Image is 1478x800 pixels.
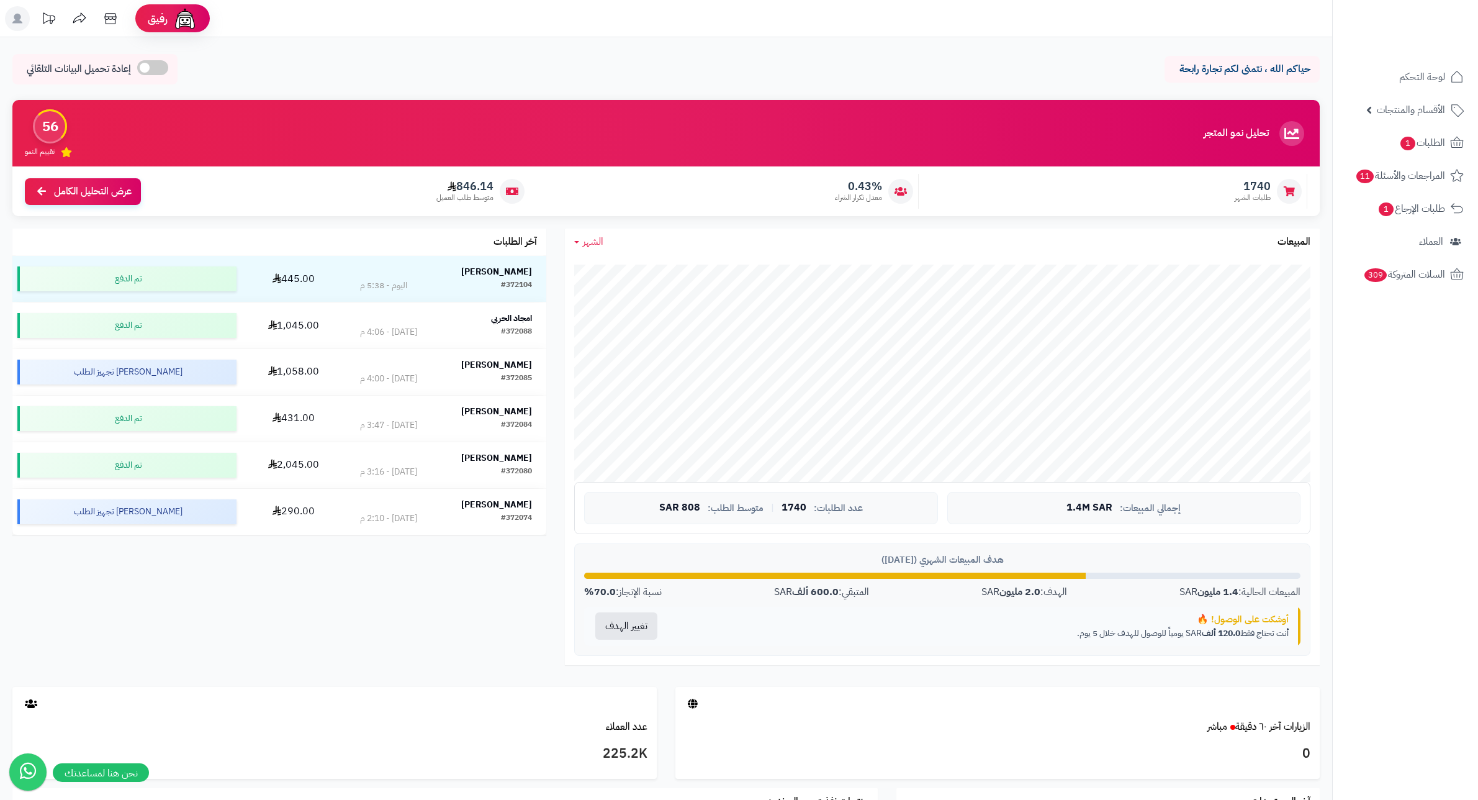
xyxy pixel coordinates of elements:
[501,466,532,478] div: #372080
[17,499,237,524] div: [PERSON_NAME] تجهيز الطلب
[595,612,657,640] button: تغيير الهدف
[1377,101,1445,119] span: الأقسام والمنتجات
[436,180,493,193] span: 846.14
[1340,227,1471,257] a: العملاء
[241,442,346,488] td: 2,045.00
[241,396,346,442] td: 431.00
[584,553,1300,566] div: هدف المبيعات الشهري ([DATE])
[782,502,806,514] span: 1740
[1340,128,1471,158] a: الطلبات1
[22,743,647,765] h3: 225.2K
[1204,128,1269,139] h3: تحليل نمو المتجر
[241,256,346,302] td: 445.00
[461,452,532,465] strong: [PERSON_NAME]
[1340,194,1471,224] a: طلبات الإرجاع1
[33,6,64,34] a: تحديثات المنصة
[814,503,863,514] span: عدد الطلبات:
[461,498,532,511] strong: [PERSON_NAME]
[360,280,407,292] div: اليوم - 5:38 م
[1066,502,1112,514] span: 1.4M SAR
[584,584,616,599] strong: 70.0%
[493,237,537,248] h3: آخر الطلبات
[659,502,700,514] span: 808 SAR
[501,512,532,525] div: #372074
[25,147,55,157] span: تقييم النمو
[1399,134,1445,152] span: الطلبات
[981,585,1067,599] div: الهدف: SAR
[1120,503,1181,514] span: إجمالي المبيعات:
[1197,584,1238,599] strong: 1.4 مليون
[999,584,1040,599] strong: 2.0 مليون
[17,266,237,291] div: تم الدفع
[678,627,1289,640] p: أنت تحتاج فقط SAR يومياً للوصول للهدف خلال 5 يوم.
[1340,260,1471,289] a: السلات المتروكة309
[1364,268,1387,282] span: 309
[241,489,346,535] td: 290.00
[360,466,417,478] div: [DATE] - 3:16 م
[792,584,839,599] strong: 600.0 ألف
[1379,202,1394,216] span: 1
[1235,180,1271,193] span: 1740
[501,419,532,432] div: #372084
[771,503,774,512] span: |
[583,234,603,249] span: الشهر
[360,373,417,385] div: [DATE] - 4:00 م
[1207,719,1227,734] small: مباشر
[501,280,532,292] div: #372104
[1356,170,1374,183] span: 11
[17,313,237,338] div: تم الدفع
[1174,62,1310,76] p: حياكم الله ، نتمنى لكم تجارة رابحة
[461,358,532,371] strong: [PERSON_NAME]
[584,585,662,599] div: نسبة الإنجاز:
[491,312,532,325] strong: امجاد الحربي
[1235,193,1271,203] span: طلبات الشهر
[27,62,131,76] span: إعادة تحميل البيانات التلقائي
[241,349,346,395] td: 1,058.00
[1340,161,1471,191] a: المراجعات والأسئلة11
[1340,62,1471,92] a: لوحة التحكم
[774,585,869,599] div: المتبقي: SAR
[461,405,532,418] strong: [PERSON_NAME]
[835,180,882,193] span: 0.43%
[708,503,764,514] span: متوسط الطلب:
[1399,68,1445,86] span: لوحة التحكم
[606,719,647,734] a: عدد العملاء
[1363,266,1445,283] span: السلات المتروكة
[1419,233,1443,250] span: العملاء
[1202,627,1240,640] strong: 120.0 ألف
[241,302,346,348] td: 1,045.00
[461,265,532,278] strong: [PERSON_NAME]
[25,178,141,205] a: عرض التحليل الكامل
[17,406,237,431] div: تم الدفع
[1355,167,1445,184] span: المراجعات والأسئلة
[501,373,532,385] div: #372085
[173,6,197,31] img: ai-face.png
[1400,137,1415,150] span: 1
[360,512,417,525] div: [DATE] - 2:10 م
[436,193,493,203] span: متوسط طلب العميل
[17,360,237,384] div: [PERSON_NAME] تجهيز الطلب
[1377,200,1445,217] span: طلبات الإرجاع
[501,326,532,339] div: #372088
[148,11,168,26] span: رفيق
[17,453,237,478] div: تم الدفع
[574,235,603,249] a: الشهر
[678,613,1289,626] div: أوشكت على الوصول! 🔥
[685,743,1310,765] h3: 0
[54,184,132,199] span: عرض التحليل الكامل
[1179,585,1300,599] div: المبيعات الحالية: SAR
[1207,719,1310,734] a: الزيارات آخر ٦٠ دقيقةمباشر
[1277,237,1310,248] h3: المبيعات
[835,193,882,203] span: معدل تكرار الشراء
[360,326,417,339] div: [DATE] - 4:06 م
[360,419,417,432] div: [DATE] - 3:47 م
